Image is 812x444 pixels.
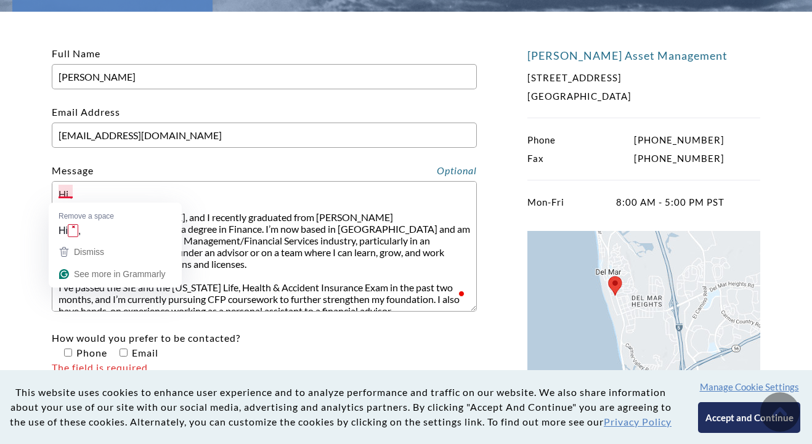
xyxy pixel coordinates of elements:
p: [STREET_ADDRESS] [GEOGRAPHIC_DATA] [527,68,725,105]
button: Accept and Continue [698,402,800,433]
textarea: To enrich screen reader interactions, please activate Accessibility in Grammarly extension settings [52,181,477,312]
span: Email [129,347,158,358]
input: Full Name [52,64,477,89]
img: Locate Weatherly on Google Maps. [527,231,760,379]
label: Message [52,164,94,176]
span: Phone [74,347,107,358]
p: [PHONE_NUMBER] [527,149,725,168]
label: Email Address [52,106,477,141]
p: 8:00 AM - 5:00 PM PST [527,193,725,211]
input: How would you prefer to be contacted? PhoneEmail [120,349,128,357]
label: Full Name [52,47,477,83]
input: How would you prefer to be contacted? PhoneEmail [64,349,72,357]
label: How would you prefer to be contacted? [52,332,477,375]
button: Manage Cookie Settings [700,381,799,392]
p: [PHONE_NUMBER] [527,131,725,149]
input: Email Address [52,123,477,148]
h4: [PERSON_NAME] Asset Management [527,49,760,62]
a: Privacy Policy [604,416,672,427]
span: The field is required. [52,360,477,375]
p: This website uses cookies to enhance user experience and to analyze performance and traffic on ou... [10,385,672,429]
span: Phone [527,131,556,149]
span: Fax [527,149,544,168]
